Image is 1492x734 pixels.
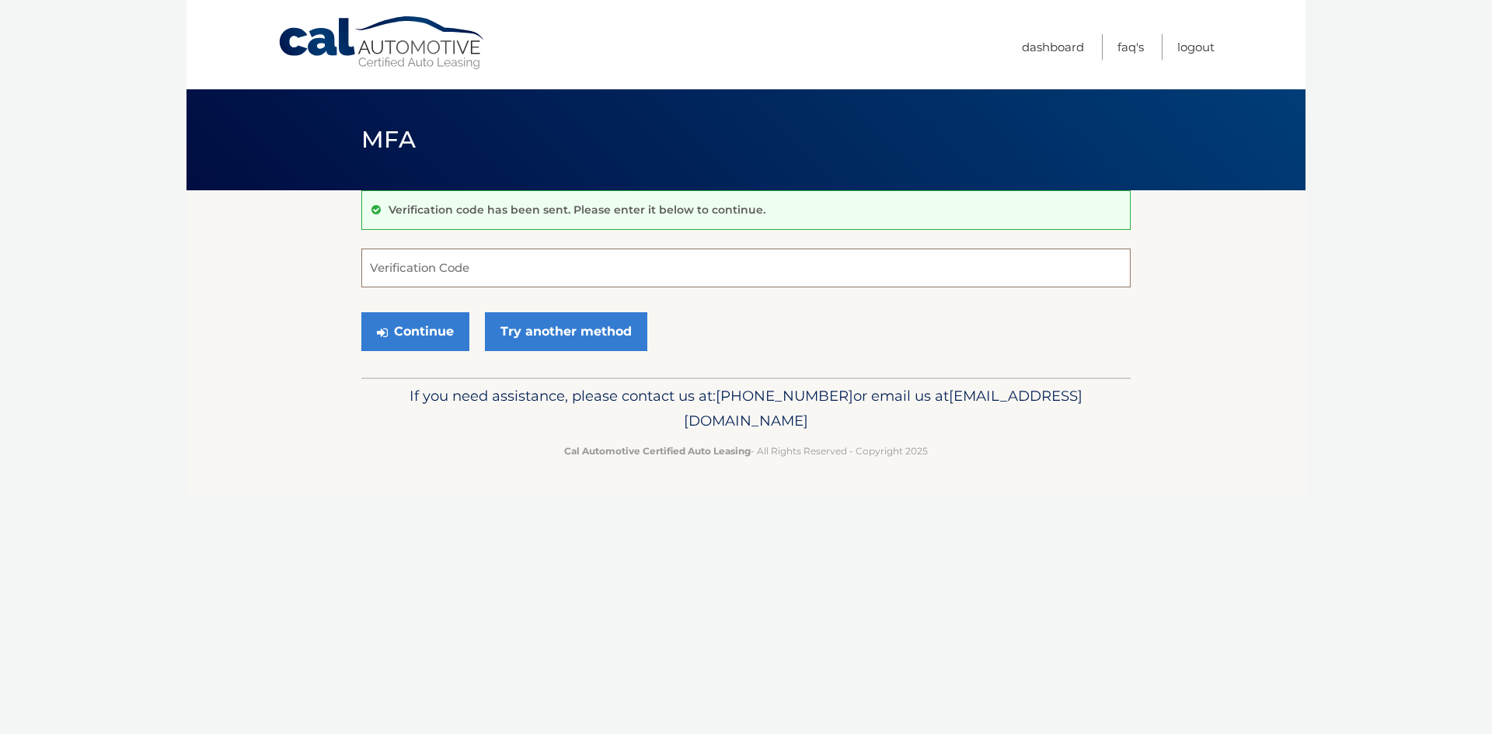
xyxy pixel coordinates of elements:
strong: Cal Automotive Certified Auto Leasing [564,445,751,457]
a: Dashboard [1022,34,1084,60]
span: [PHONE_NUMBER] [716,387,853,405]
p: If you need assistance, please contact us at: or email us at [371,384,1121,433]
a: Logout [1177,34,1215,60]
span: MFA [361,125,416,154]
a: FAQ's [1117,34,1144,60]
button: Continue [361,312,469,351]
a: Cal Automotive [277,16,487,71]
p: Verification code has been sent. Please enter it below to continue. [389,203,765,217]
input: Verification Code [361,249,1131,287]
span: [EMAIL_ADDRESS][DOMAIN_NAME] [684,387,1082,430]
p: - All Rights Reserved - Copyright 2025 [371,443,1121,459]
a: Try another method [485,312,647,351]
